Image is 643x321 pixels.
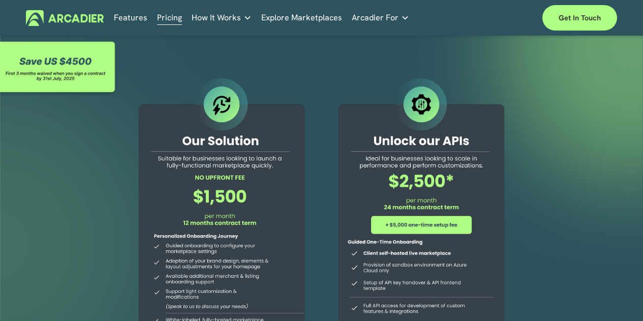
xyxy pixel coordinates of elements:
a: Features [114,10,147,26]
a: Pricing [157,10,182,26]
span: How It Works [192,11,241,25]
a: Get in touch [542,5,617,31]
a: Explore Marketplaces [261,10,342,26]
span: Arcadier For [352,11,399,25]
a: folder dropdown [352,10,409,26]
a: folder dropdown [192,10,252,26]
img: Arcadier [26,10,104,26]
